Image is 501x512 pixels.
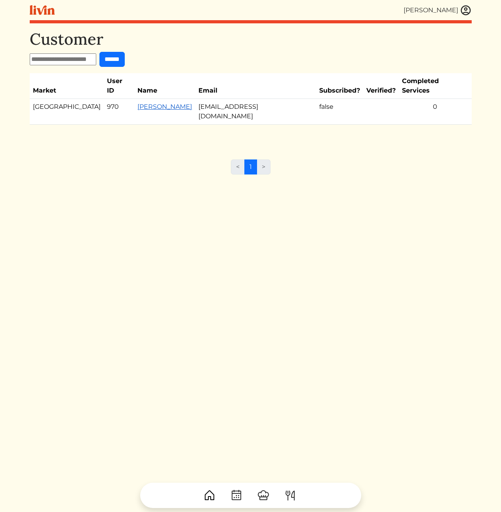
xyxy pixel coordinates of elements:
th: Completed Services [399,73,472,99]
td: false [316,99,363,125]
img: ForkKnife-55491504ffdb50bab0c1e09e7649658475375261d09fd45db06cec23bce548bf.svg [284,489,297,502]
th: Verified? [363,73,399,99]
td: [EMAIL_ADDRESS][DOMAIN_NAME] [195,99,316,125]
td: 970 [104,99,135,125]
th: Market [30,73,104,99]
th: User ID [104,73,135,99]
img: user_account-e6e16d2ec92f44fc35f99ef0dc9cddf60790bfa021a6ecb1c896eb5d2907b31c.svg [460,4,472,16]
td: 0 [399,99,472,125]
th: Subscribed? [316,73,363,99]
img: ChefHat-a374fb509e4f37eb0702ca99f5f64f3b6956810f32a249b33092029f8484b388.svg [257,489,270,502]
h1: Customer [30,30,472,49]
img: CalendarDots-5bcf9d9080389f2a281d69619e1c85352834be518fbc73d9501aef674afc0d57.svg [230,489,243,502]
th: Email [195,73,316,99]
a: 1 [244,159,257,174]
nav: Page [231,159,271,181]
div: [PERSON_NAME] [404,6,458,15]
th: Name [134,73,195,99]
a: [PERSON_NAME] [137,103,192,110]
img: House-9bf13187bcbb5817f509fe5e7408150f90897510c4275e13d0d5fca38e0b5951.svg [203,489,216,502]
td: [GEOGRAPHIC_DATA] [30,99,104,125]
img: livin-logo-a0d97d1a881af30f6274990eb6222085a2533c92bbd1e4f22c21b4f0d0e3210c.svg [30,5,55,15]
